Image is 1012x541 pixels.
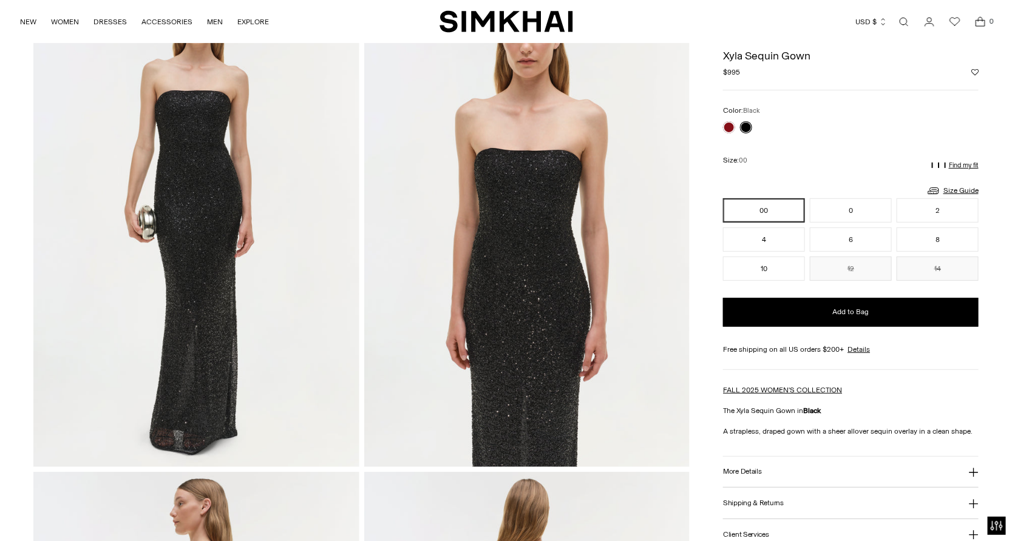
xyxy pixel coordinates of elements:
button: 14 [897,257,979,281]
h3: Shipping & Returns [723,499,784,507]
button: 8 [897,227,979,252]
a: ACCESSORIES [141,8,192,35]
button: Add to Bag [723,298,979,327]
button: USD $ [855,8,888,35]
div: Free shipping on all US orders $200+ [723,344,979,355]
a: Details [847,344,870,355]
a: Open search modal [892,10,916,34]
label: Color: [723,105,760,116]
button: 12 [810,257,892,281]
button: 6 [810,227,892,252]
span: Add to Bag [833,307,869,317]
p: The Xyla Sequin Gown in [723,405,979,416]
a: NEW [20,8,36,35]
button: Add to Wishlist [971,69,979,76]
label: Size: [723,155,747,166]
button: 0 [810,198,892,223]
a: Go to the account page [917,10,942,34]
a: MEN [207,8,223,35]
span: 00 [739,156,747,164]
p: A strapless, draped gown with a sheer allover sequin overlay in a clean shape. [723,426,979,437]
a: SIMKHAI [440,10,573,33]
a: Open cart modal [968,10,993,34]
a: Size Guide [926,183,979,198]
h3: More Details [723,468,761,475]
span: Black [743,107,760,115]
span: 0 [987,16,997,27]
h3: Client Services [723,531,769,539]
button: 10 [723,257,805,281]
iframe: Sign Up via Text for Offers [10,495,122,531]
h1: Xyla Sequin Gown [723,50,979,61]
button: More Details [723,457,979,488]
span: $995 [723,67,740,78]
button: 2 [897,198,979,223]
a: WOMEN [51,8,79,35]
a: FALL 2025 WOMEN'S COLLECTION [723,386,842,394]
a: EXPLORE [237,8,269,35]
button: 00 [723,198,805,223]
a: Wishlist [943,10,967,34]
button: Shipping & Returns [723,488,979,519]
button: 4 [723,227,805,252]
strong: Black [803,406,821,415]
a: DRESSES [93,8,127,35]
